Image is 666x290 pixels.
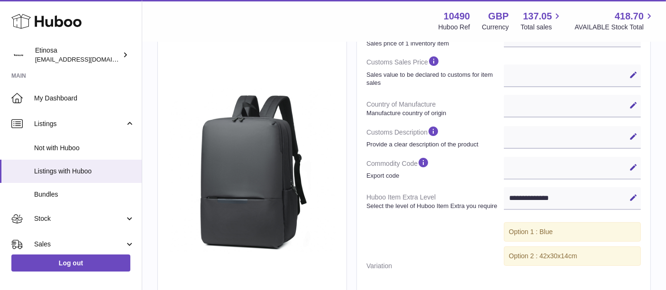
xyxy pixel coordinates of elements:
[444,10,470,23] strong: 10490
[615,10,644,23] span: 418.70
[35,55,139,63] span: [EMAIL_ADDRESS][DOMAIN_NAME]
[575,23,655,32] span: AVAILABLE Stock Total
[366,71,502,87] strong: Sales value to be declared to customs for item sales
[482,23,509,32] div: Currency
[11,254,130,272] a: Log out
[34,240,125,249] span: Sales
[488,10,509,23] strong: GBP
[34,94,135,103] span: My Dashboard
[438,23,470,32] div: Huboo Ref
[504,222,641,242] div: Option 1 : Blue
[35,46,120,64] div: Etinosa
[34,190,135,199] span: Bundles
[504,246,641,266] div: Option 2 : 42x30x14cm
[366,121,504,153] dt: Customs Description
[34,144,135,153] span: Not with Huboo
[520,10,563,32] a: 137.05 Total sales
[366,172,502,180] strong: Export code
[523,10,552,23] span: 137.05
[366,51,504,91] dt: Customs Sales Price
[34,119,125,128] span: Listings
[575,10,655,32] a: 418.70 AVAILABLE Stock Total
[366,109,502,118] strong: Manufacture country of origin
[366,189,504,214] dt: Huboo Item Extra Level
[167,84,337,254] img: 0db3ae8f73593ce62333456a8381cfc4.png
[366,140,502,149] strong: Provide a clear description of the product
[366,153,504,184] dt: Commodity Code
[11,48,26,62] img: internalAdmin-10490@internal.huboo.com
[366,39,502,48] strong: Sales price of 1 inventory item
[366,96,504,121] dt: Country of Manufacture
[366,258,504,274] dt: Variation
[34,167,135,176] span: Listings with Huboo
[520,23,563,32] span: Total sales
[366,202,502,210] strong: Select the level of Huboo Item Extra you require
[34,214,125,223] span: Stock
